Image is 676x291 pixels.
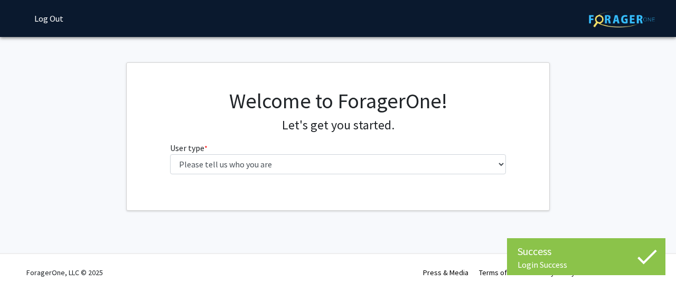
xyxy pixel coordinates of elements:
label: User type [170,142,208,154]
img: ForagerOne Logo [589,11,655,27]
a: Terms of Use [479,268,521,277]
a: Press & Media [423,268,468,277]
div: ForagerOne, LLC © 2025 [26,254,103,291]
h4: Let's get you started. [170,118,506,133]
div: Login Success [518,259,655,270]
h1: Welcome to ForagerOne! [170,88,506,114]
div: Success [518,243,655,259]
